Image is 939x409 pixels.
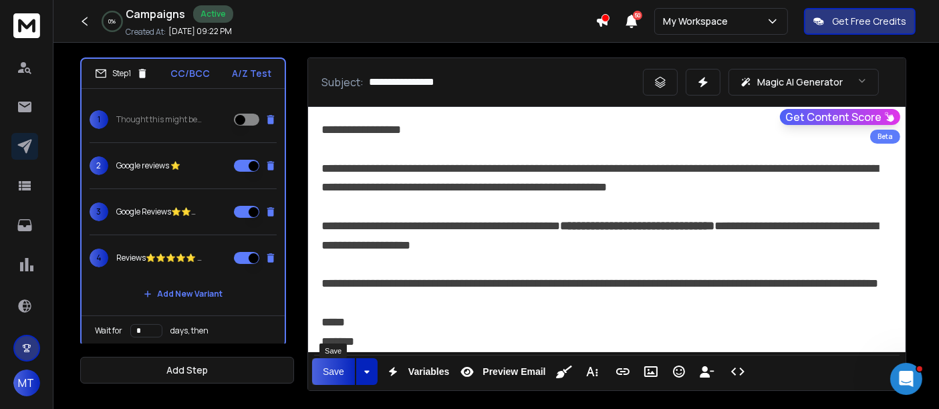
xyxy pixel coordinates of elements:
[804,8,916,35] button: Get Free Credits
[13,370,40,396] button: MT
[90,249,108,267] span: 4
[454,358,548,385] button: Preview Email
[193,5,233,23] div: Active
[170,325,209,336] p: days, then
[321,74,364,90] p: Subject:
[133,281,233,307] button: Add New Variant
[116,253,202,263] p: Reviews⭐⭐⭐⭐⭐ {{companyName}}
[638,358,664,385] button: Insert Image (Ctrl+P)
[579,358,605,385] button: More Text
[109,17,116,25] p: 0 %
[116,114,202,125] p: Thought this might be useful for {{companyName}}
[694,358,720,385] button: Insert Unsubscribe Link
[832,15,906,28] p: Get Free Credits
[380,358,452,385] button: Variables
[80,57,286,347] li: Step1CC/BCCA/Z Test1Thought this might be useful for {{companyName}}2Google reviews ⭐3Google Revi...
[406,366,452,378] span: Variables
[633,11,642,20] span: 50
[95,325,122,336] p: Wait for
[90,110,108,129] span: 1
[728,69,879,96] button: Magic AI Generator
[890,363,922,395] iframe: Intercom live chat
[610,358,636,385] button: Insert Link (Ctrl+K)
[80,357,294,384] button: Add Step
[116,207,202,217] p: Google Reviews⭐⭐⭐⭐⭐
[725,358,751,385] button: Code View
[90,156,108,175] span: 2
[551,358,577,385] button: Clean HTML
[666,358,692,385] button: Emoticons
[90,202,108,221] span: 3
[757,76,843,89] p: Magic AI Generator
[170,67,210,80] p: CC/BCC
[168,26,232,37] p: [DATE] 09:22 PM
[480,366,548,378] span: Preview Email
[319,344,347,358] div: Save
[312,358,355,385] button: Save
[126,27,166,37] p: Created At:
[126,6,185,22] h1: Campaigns
[663,15,733,28] p: My Workspace
[870,130,900,144] div: Beta
[232,67,271,80] p: A/Z Test
[116,160,180,171] p: Google reviews ⭐
[95,67,148,80] div: Step 1
[780,109,900,125] button: Get Content Score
